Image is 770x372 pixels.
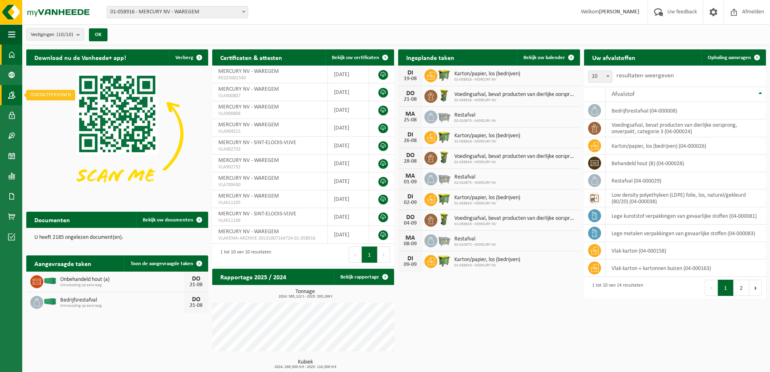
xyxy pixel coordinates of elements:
[437,213,451,226] img: WB-0060-HPE-GN-50
[43,277,57,285] img: HK-XC-40-GN-00
[218,175,279,181] span: MERCURY NV - WAREGEM
[60,304,184,308] span: Omwisseling op aanvraag
[328,83,369,101] td: [DATE]
[701,49,765,66] a: Ophaling aanvragen
[749,280,762,296] button: Next
[605,259,766,277] td: vlak karton + kartonnen buizen (04-000163)
[107,6,248,18] span: 01-058916 - MERCURY NV - WAREGEM
[218,75,321,81] span: RED25001540
[523,55,565,60] span: Bekijk uw kalender
[218,200,321,206] span: VLA611105
[325,49,393,66] a: Bekijk uw certificaten
[454,174,496,181] span: Restafval
[188,276,204,282] div: DO
[605,137,766,155] td: karton/papier, los (bedrijven) (04-000026)
[218,211,296,217] span: MERCURY NV - SINT-ELOOIS-VIJVE
[437,192,451,206] img: WB-1100-HPE-GN-50
[218,128,321,135] span: VLA904315
[437,151,451,164] img: WB-0060-HPE-GN-50
[402,97,418,102] div: 21-08
[218,93,321,99] span: VLA900807
[26,28,84,40] button: Vestigingen(10/10)
[437,130,451,144] img: WB-1100-HPE-GN-50
[328,208,369,226] td: [DATE]
[402,193,418,200] div: DI
[402,152,418,159] div: DO
[218,122,279,128] span: MERCURY NV - WAREGEM
[402,214,418,221] div: DO
[454,263,520,268] span: 01-058916 - MERCURY NV
[402,159,418,164] div: 28-08
[143,217,193,223] span: Bekijk uw documenten
[599,9,639,15] strong: [PERSON_NAME]
[60,276,184,283] span: Onbehandeld hout (a)
[31,29,73,41] span: Vestigingen
[26,49,134,65] h2: Download nu de Vanheede+ app!
[188,282,204,288] div: 21-08
[402,200,418,206] div: 02-09
[402,76,418,82] div: 19-08
[218,104,279,110] span: MERCURY NV - WAREGEM
[218,164,321,170] span: VLA902732
[437,68,451,82] img: WB-1100-HPE-GN-50
[136,212,207,228] a: Bekijk uw documenten
[169,49,207,66] button: Verberg
[328,101,369,119] td: [DATE]
[57,32,73,37] count: (10/10)
[218,193,279,199] span: MERCURY NV - WAREGEM
[454,71,520,77] span: Karton/papier, los (bedrijven)
[454,112,496,119] span: Restafval
[454,139,520,144] span: 01-058916 - MERCURY NV
[402,221,418,226] div: 04-09
[517,49,579,66] a: Bekijk uw kalender
[402,117,418,123] div: 25-08
[216,246,271,264] div: 1 tot 10 van 10 resultaten
[34,235,200,240] p: U heeft 2185 ongelezen document(en).
[328,137,369,155] td: [DATE]
[718,280,734,296] button: 1
[454,91,576,98] span: Voedingsafval, bevat producten van dierlijke oorsprong, onverpakt, categorie 3
[216,295,394,299] span: 2024: 585,122 t - 2025: 293,269 t
[437,254,451,268] img: WB-1100-HPE-GN-50
[454,133,520,139] span: Karton/papier, los (bedrijven)
[734,280,749,296] button: 2
[402,255,418,262] div: DI
[349,247,362,263] button: Previous
[218,146,321,153] span: VLA902733
[454,201,520,206] span: 01-058916 - MERCURY NV
[218,229,279,235] span: MERCURY NV - WAREGEM
[584,49,643,65] h2: Uw afvalstoffen
[402,111,418,117] div: MA
[605,242,766,259] td: vlak karton (04-000158)
[402,90,418,97] div: DO
[402,70,418,76] div: DI
[218,86,279,92] span: MERCURY NV - WAREGEM
[26,255,99,271] h2: Aangevraagde taken
[454,119,496,123] span: 02-010973 - MERCURY NV
[328,190,369,208] td: [DATE]
[705,280,718,296] button: Previous
[588,70,612,83] span: 10
[588,279,643,297] div: 1 tot 10 van 14 resultaten
[402,132,418,138] div: DI
[605,225,766,242] td: lege metalen verpakkingen van gevaarlijke stoffen (04-000083)
[218,182,321,188] span: VLA709430
[605,119,766,137] td: voedingsafval, bevat producten van dierlijke oorsprong, onverpakt, categorie 3 (04-000024)
[454,98,576,103] span: 01-058916 - MERCURY NV
[454,153,576,160] span: Voedingsafval, bevat producten van dierlijke oorsprong, onverpakt, categorie 3
[362,247,378,263] button: 1
[43,298,57,305] img: HK-XC-40-GN-00
[60,283,184,288] span: Omwisseling op aanvraag
[454,160,576,165] span: 01-058916 - MERCURY NV
[328,119,369,137] td: [DATE]
[454,222,576,227] span: 01-058916 - MERCURY NV
[616,72,674,79] label: resultaten weergeven
[402,235,418,241] div: MA
[589,71,612,82] span: 10
[334,269,393,285] a: Bekijk rapportage
[212,269,294,285] h2: Rapportage 2025 / 2024
[131,261,193,266] span: Toon de aangevraagde taken
[402,179,418,185] div: 01-09
[708,55,751,60] span: Ophaling aanvragen
[218,140,296,146] span: MERCURY NV - SINT-ELOOIS-VIJVE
